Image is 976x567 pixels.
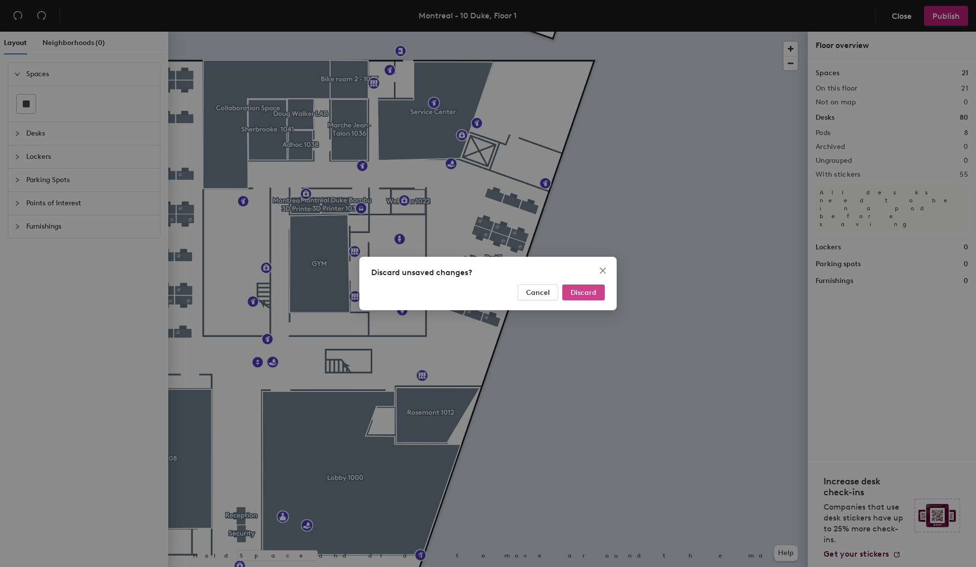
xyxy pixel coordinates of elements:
span: Close [595,267,611,275]
button: Close [595,263,611,279]
span: Cancel [526,288,550,297]
div: Discard unsaved changes? [371,267,605,279]
button: Cancel [518,284,558,300]
span: Discard [571,288,596,297]
button: Discard [562,284,605,300]
span: close [599,267,607,275]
